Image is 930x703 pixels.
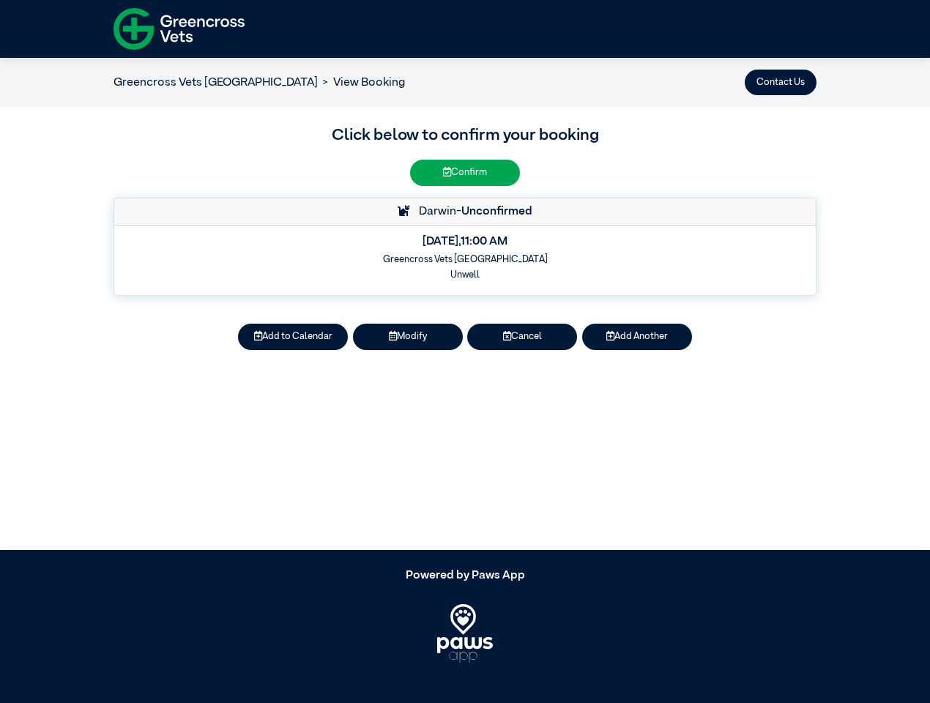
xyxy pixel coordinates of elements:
[124,269,806,280] h6: Unwell
[114,74,405,92] nav: breadcrumb
[353,324,463,349] button: Modify
[114,569,816,583] h5: Powered by Paws App
[410,160,520,185] button: Confirm
[582,324,692,349] button: Add Another
[456,206,532,217] span: -
[124,254,806,265] h6: Greencross Vets [GEOGRAPHIC_DATA]
[461,206,532,217] strong: Unconfirmed
[437,604,494,663] img: PawsApp
[745,70,816,95] button: Contact Us
[238,324,348,349] button: Add to Calendar
[124,235,806,249] h5: [DATE] , 11:00 AM
[467,324,577,349] button: Cancel
[412,206,456,217] span: Darwin
[318,74,405,92] li: View Booking
[114,77,318,89] a: Greencross Vets [GEOGRAPHIC_DATA]
[114,124,816,149] h3: Click below to confirm your booking
[114,4,245,54] img: f-logo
